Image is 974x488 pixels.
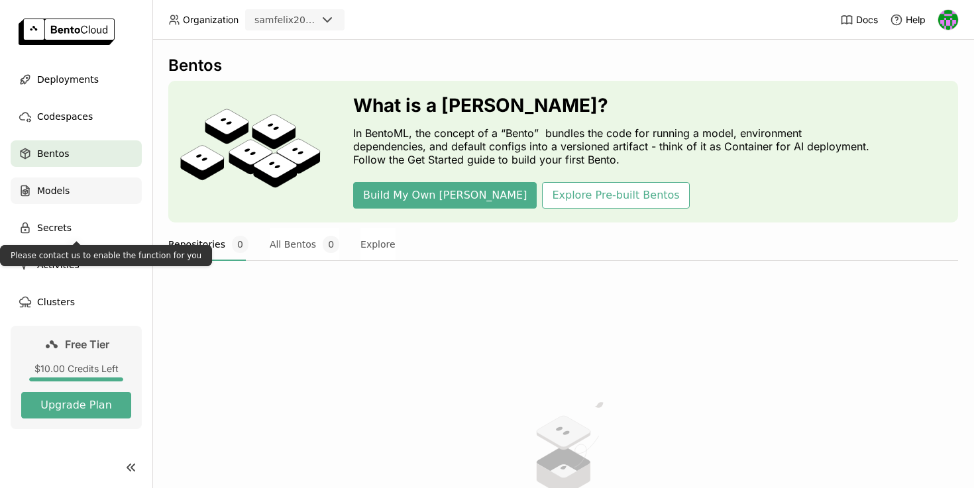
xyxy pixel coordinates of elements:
[19,19,115,45] img: logo
[21,363,131,375] div: $10.00 Credits Left
[183,14,239,26] span: Organization
[353,126,877,166] p: In BentoML, the concept of a “Bento” bundles the code for running a model, environment dependenci...
[37,72,99,87] span: Deployments
[353,182,537,209] button: Build My Own [PERSON_NAME]
[938,10,958,30] img: Sam F
[323,236,339,253] span: 0
[37,109,93,124] span: Codespaces
[11,326,142,429] a: Free Tier$10.00 Credits LeftUpgrade Plan
[270,228,339,261] button: All Bentos
[906,14,926,26] span: Help
[65,338,109,351] span: Free Tier
[890,13,926,26] div: Help
[353,95,877,116] h3: What is a [PERSON_NAME]?
[168,228,248,261] button: Repositories
[11,66,142,93] a: Deployments
[232,236,248,253] span: 0
[37,220,72,236] span: Secrets
[318,14,319,27] input: Selected samfelix2003.
[11,177,142,204] a: Models
[11,103,142,130] a: Codespaces
[11,289,142,315] a: Clusters
[21,392,131,418] button: Upgrade Plan
[856,14,878,26] span: Docs
[11,140,142,167] a: Bentos
[37,294,75,310] span: Clusters
[11,215,142,241] a: Secrets
[37,183,70,199] span: Models
[542,182,689,209] button: Explore Pre-built Bentos
[360,228,396,261] button: Explore
[179,108,321,195] img: cover onboarding
[168,56,958,75] div: Bentos
[37,146,69,162] span: Bentos
[254,13,317,26] div: samfelix2003
[840,13,878,26] a: Docs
